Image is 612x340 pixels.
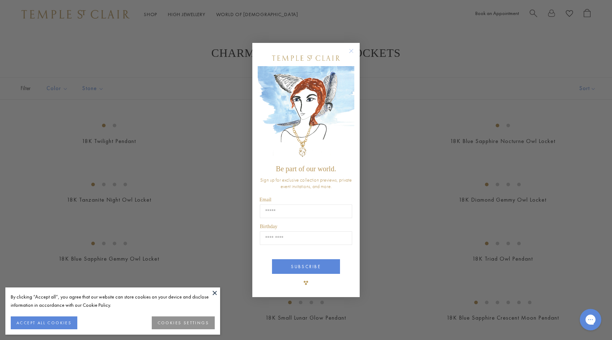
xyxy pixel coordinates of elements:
[11,316,77,329] button: ACCEPT ALL COOKIES
[152,316,215,329] button: COOKIES SETTINGS
[299,276,313,290] img: TSC
[259,197,271,202] span: Email
[258,66,354,162] img: c4a9eb12-d91a-4d4a-8ee0-386386f4f338.jpeg
[272,55,340,61] img: Temple St. Clair
[260,177,352,189] span: Sign up for exclusive collection previews, private event invitations, and more.
[350,50,359,59] button: Close dialog
[272,259,340,274] button: SUBSCRIBE
[11,293,215,309] div: By clicking “Accept all”, you agree that our website can store cookies on your device and disclos...
[576,306,605,333] iframe: Gorgias live chat messenger
[260,205,352,218] input: Email
[260,224,277,229] span: Birthday
[276,165,336,173] span: Be part of our world.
